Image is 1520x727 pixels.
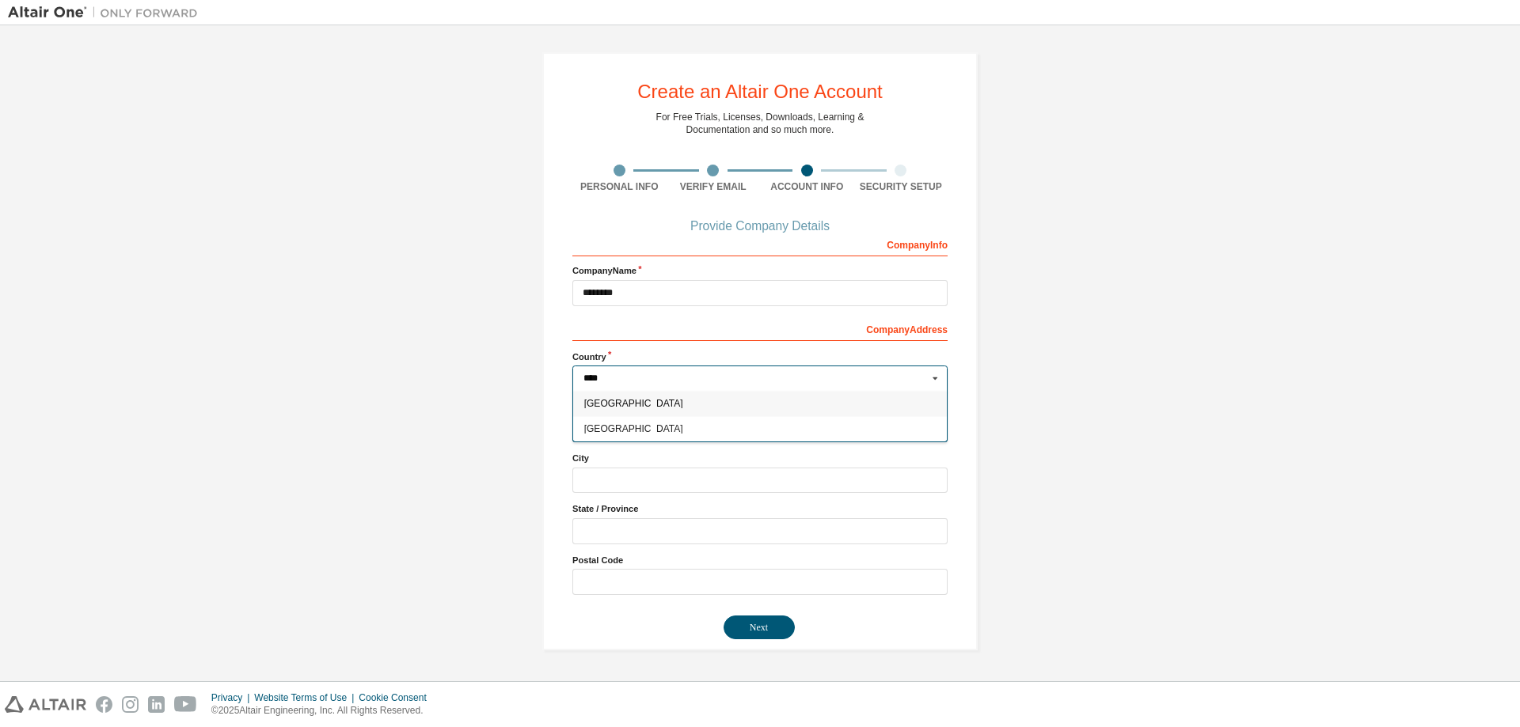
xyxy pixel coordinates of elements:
[584,399,937,408] span: [GEOGRAPHIC_DATA]
[854,180,948,193] div: Security Setup
[572,231,948,256] div: Company Info
[96,696,112,713] img: facebook.svg
[5,696,86,713] img: altair_logo.svg
[8,5,206,21] img: Altair One
[174,696,197,713] img: youtube.svg
[760,180,854,193] div: Account Info
[637,82,883,101] div: Create an Altair One Account
[724,615,795,639] button: Next
[572,180,667,193] div: Personal Info
[656,111,864,136] div: For Free Trials, Licenses, Downloads, Learning & Documentation and so much more.
[572,554,948,566] label: Postal Code
[359,691,435,704] div: Cookie Consent
[211,704,436,718] p: © 2025 Altair Engineering, Inc. All Rights Reserved.
[667,180,761,193] div: Verify Email
[211,691,254,704] div: Privacy
[122,696,139,713] img: instagram.svg
[572,222,948,231] div: Provide Company Details
[572,350,948,363] label: Country
[148,696,165,713] img: linkedin.svg
[572,502,948,515] label: State / Province
[254,691,359,704] div: Website Terms of Use
[584,424,937,434] span: [GEOGRAPHIC_DATA]
[572,452,948,464] label: City
[572,316,948,341] div: Company Address
[572,264,948,277] label: Company Name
